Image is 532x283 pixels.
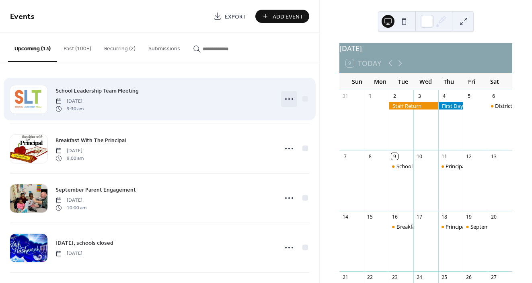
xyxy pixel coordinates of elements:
[55,136,126,145] a: Breakfast With The Principal
[438,102,463,109] div: First Day of School 2025 - 2026
[55,186,136,194] span: September Parent Engagement
[342,153,349,160] div: 7
[490,153,497,160] div: 13
[342,213,349,220] div: 14
[225,12,246,21] span: Export
[342,274,349,281] div: 21
[441,274,448,281] div: 25
[55,98,84,105] span: [DATE]
[142,33,187,61] button: Submissions
[438,223,463,230] div: Principal Parent Partnership
[207,10,252,23] a: Export
[466,274,472,281] div: 26
[392,73,415,90] div: Tue
[389,163,413,170] div: School Leadership Team Meeting
[416,213,423,220] div: 17
[339,43,512,54] div: [DATE]
[55,197,86,204] span: [DATE]
[446,223,513,230] div: Principal Parent Partnership
[57,33,98,61] button: Past (100+)
[367,274,374,281] div: 22
[416,93,423,99] div: 3
[441,153,448,160] div: 11
[466,153,472,160] div: 12
[55,147,84,155] span: [DATE]
[466,93,472,99] div: 5
[55,250,82,257] span: [DATE]
[490,274,497,281] div: 27
[55,238,113,248] a: [DATE], schools closed
[416,274,423,281] div: 24
[55,239,113,248] span: [DATE], schools closed
[255,10,309,23] button: Add Event
[490,213,497,220] div: 20
[438,163,463,170] div: Principal Parent Partnership
[441,213,448,220] div: 18
[446,163,513,170] div: Principal Parent Partnership
[346,73,369,90] div: Sun
[391,213,398,220] div: 16
[391,153,398,160] div: 9
[55,105,84,112] span: 9:30 am
[389,223,413,230] div: Breakfast With The Principal
[460,73,483,90] div: Fri
[55,86,139,95] a: School Leadership Team Meeting
[273,12,303,21] span: Add Event
[342,93,349,99] div: 31
[55,204,86,211] span: 10:00 am
[396,163,476,170] div: School Leadership Team Meeting
[367,93,374,99] div: 1
[488,102,512,109] div: District 75 Back to School Bash
[369,73,392,90] div: Mon
[55,155,84,162] span: 9:00 am
[367,213,374,220] div: 15
[490,93,497,99] div: 6
[416,153,423,160] div: 10
[463,223,487,230] div: September Parent Engagement
[396,223,464,230] div: Breakfast With The Principal
[437,73,460,90] div: Thu
[466,213,472,220] div: 19
[10,9,35,25] span: Events
[55,87,139,95] span: School Leadership Team Meeting
[389,102,438,109] div: Staff Return
[98,33,142,61] button: Recurring (2)
[483,73,506,90] div: Sat
[367,153,374,160] div: 8
[8,33,57,62] button: Upcoming (13)
[391,93,398,99] div: 2
[414,73,437,90] div: Wed
[441,93,448,99] div: 4
[55,185,136,194] a: September Parent Engagement
[391,274,398,281] div: 23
